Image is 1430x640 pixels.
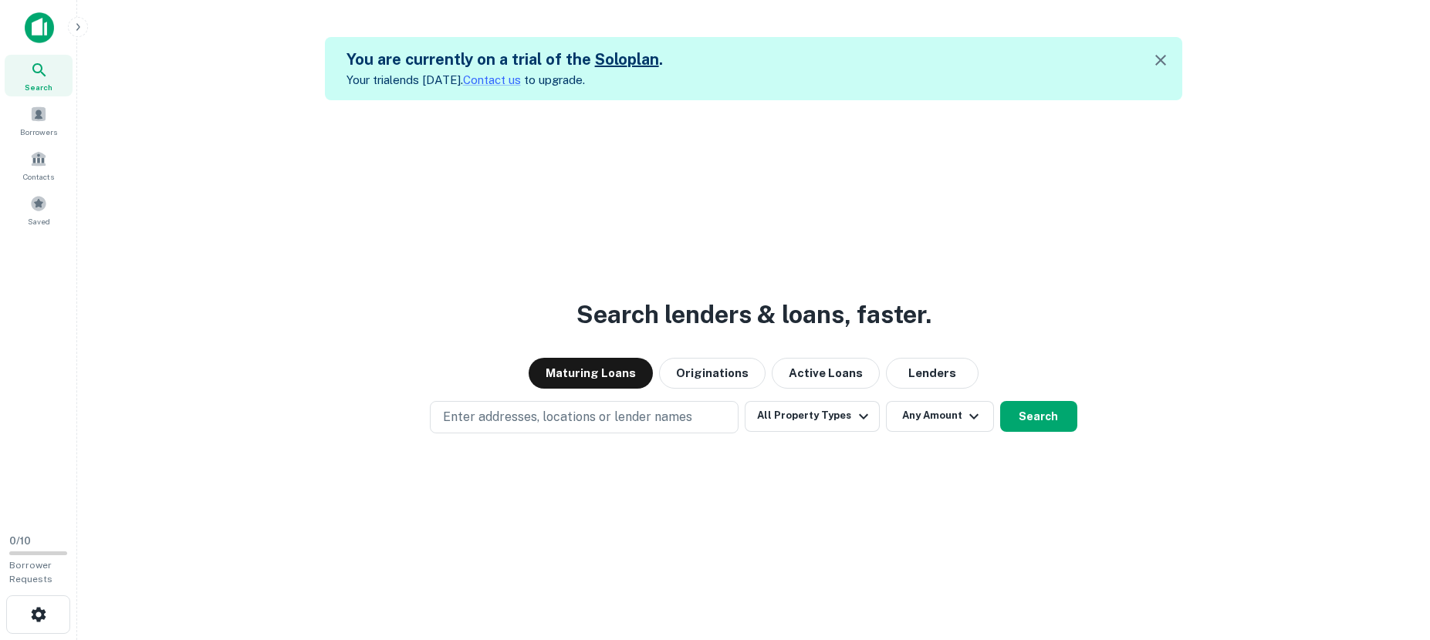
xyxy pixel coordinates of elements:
[25,81,52,93] span: Search
[529,358,653,389] button: Maturing Loans
[9,560,52,584] span: Borrower Requests
[745,401,879,432] button: All Property Types
[9,535,31,547] span: 0 / 10
[5,144,73,186] a: Contacts
[23,170,54,183] span: Contacts
[5,99,73,141] a: Borrowers
[347,71,663,89] p: Your trial ends [DATE]. to upgrade.
[1000,401,1077,432] button: Search
[5,55,73,96] a: Search
[463,73,521,86] a: Contact us
[25,12,54,43] img: capitalize-icon.png
[20,126,57,138] span: Borrowers
[1353,517,1430,591] iframe: Chat Widget
[430,401,739,433] button: Enter addresses, locations or lender names
[772,358,880,389] button: Active Loans
[886,401,994,432] button: Any Amount
[443,408,692,426] p: Enter addresses, locations or lender names
[659,358,766,389] button: Originations
[576,296,931,333] h3: Search lenders & loans, faster.
[886,358,979,389] button: Lenders
[5,189,73,231] a: Saved
[28,215,50,227] span: Saved
[347,48,663,71] h5: You are currently on a trial of the .
[595,50,659,69] a: Soloplan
